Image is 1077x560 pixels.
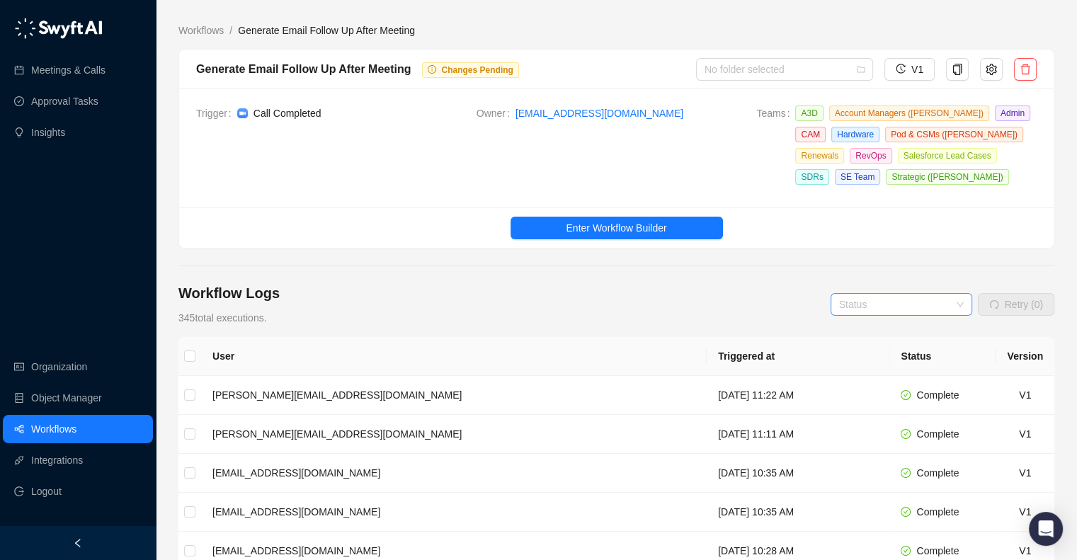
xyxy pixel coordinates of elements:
[898,148,997,164] span: Salesforce Lead Cases
[901,390,911,400] span: check-circle
[995,105,1030,121] span: Admin
[176,23,227,38] a: Workflows
[884,58,935,81] button: V1
[986,64,997,75] span: setting
[477,105,515,121] span: Owner
[707,454,889,493] td: [DATE] 10:35 AM
[996,493,1054,532] td: V1
[795,105,823,121] span: A3D
[886,169,1008,185] span: Strategic ([PERSON_NAME])
[201,376,707,415] td: [PERSON_NAME][EMAIL_ADDRESS][DOMAIN_NAME]
[515,105,683,121] a: [EMAIL_ADDRESS][DOMAIN_NAME]
[201,493,707,532] td: [EMAIL_ADDRESS][DOMAIN_NAME]
[916,506,959,518] span: Complete
[707,376,889,415] td: [DATE] 11:22 AM
[707,337,889,376] th: Triggered at
[896,64,906,74] span: history
[996,337,1054,376] th: Version
[916,467,959,479] span: Complete
[201,454,707,493] td: [EMAIL_ADDRESS][DOMAIN_NAME]
[901,546,911,556] span: check-circle
[178,283,280,303] h4: Workflow Logs
[756,105,795,190] span: Teams
[196,60,411,78] div: Generate Email Follow Up After Meeting
[237,108,248,119] img: zoom-DkfWWZB2.png
[196,105,237,121] span: Trigger
[31,477,62,505] span: Logout
[901,507,911,517] span: check-circle
[428,65,436,74] span: info-circle
[253,108,321,119] span: Call Completed
[229,23,232,38] li: /
[829,105,989,121] span: Account Managers ([PERSON_NAME])
[73,538,83,548] span: left
[996,376,1054,415] td: V1
[178,312,267,324] span: 345 total executions.
[795,127,826,142] span: CAM
[996,415,1054,454] td: V1
[835,169,880,185] span: SE Team
[31,118,65,147] a: Insights
[31,353,87,381] a: Organization
[31,56,106,84] a: Meetings & Calls
[179,217,1054,239] a: Enter Workflow Builder
[31,415,76,443] a: Workflows
[850,148,891,164] span: RevOps
[1020,64,1031,75] span: delete
[916,389,959,401] span: Complete
[1029,512,1063,546] div: Open Intercom Messenger
[901,429,911,439] span: check-circle
[831,127,879,142] span: Hardware
[901,468,911,478] span: check-circle
[14,486,24,496] span: logout
[14,18,103,39] img: logo-05li4sbe.png
[916,545,959,556] span: Complete
[707,493,889,532] td: [DATE] 10:35 AM
[238,25,415,36] span: Generate Email Follow Up After Meeting
[996,454,1054,493] td: V1
[857,65,865,74] span: folder
[885,127,1023,142] span: Pod & CSMs ([PERSON_NAME])
[916,428,959,440] span: Complete
[795,148,844,164] span: Renewals
[911,62,923,77] span: V1
[31,446,83,474] a: Integrations
[31,384,102,412] a: Object Manager
[511,217,723,239] button: Enter Workflow Builder
[201,337,707,376] th: User
[31,87,98,115] a: Approval Tasks
[566,220,666,236] span: Enter Workflow Builder
[889,337,996,376] th: Status
[707,415,889,454] td: [DATE] 11:11 AM
[201,415,707,454] td: [PERSON_NAME][EMAIL_ADDRESS][DOMAIN_NAME]
[978,293,1054,316] button: Retry (0)
[795,169,828,185] span: SDRs
[441,65,513,75] span: Changes Pending
[952,64,963,75] span: copy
